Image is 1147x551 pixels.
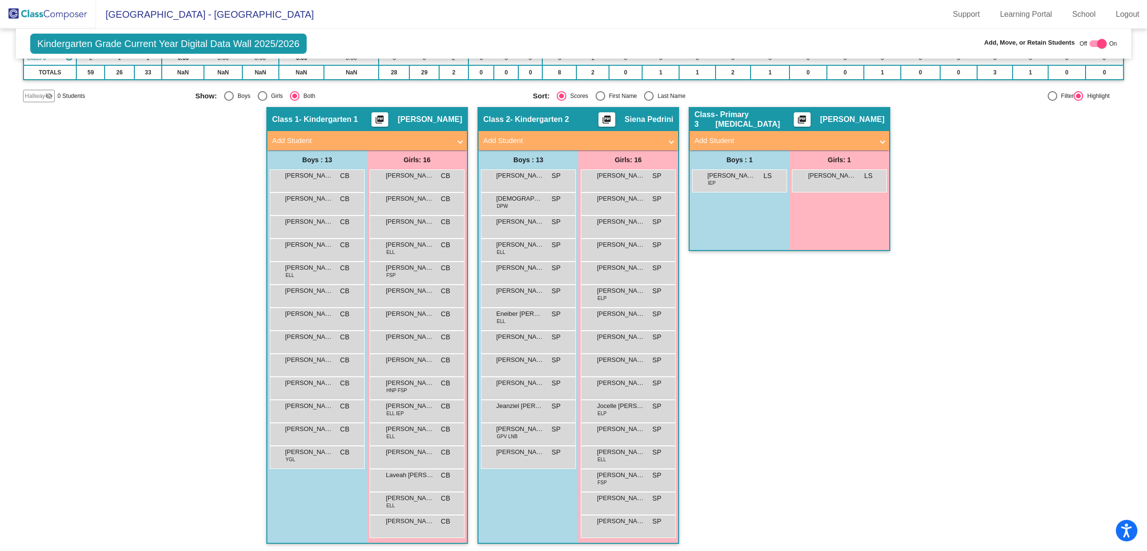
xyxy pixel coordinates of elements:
[386,217,434,227] span: [PERSON_NAME]
[398,115,462,124] span: [PERSON_NAME]
[439,65,468,80] td: 2
[386,378,434,388] span: [PERSON_NAME]
[25,92,45,100] span: Hallway
[285,378,333,388] span: [PERSON_NAME]
[789,150,889,169] div: Girls: 1
[510,115,569,124] span: - Kindergarten 2
[279,65,324,80] td: NaN
[386,272,395,279] span: FSP
[374,115,385,128] mat-icon: picture_as_pdf
[820,115,884,124] span: [PERSON_NAME]
[441,401,450,411] span: CB
[441,217,450,227] span: CB
[1048,65,1085,80] td: 0
[652,493,661,503] span: SP
[340,286,349,296] span: CB
[1083,92,1110,100] div: Highlight
[551,401,561,411] span: SP
[652,286,661,296] span: SP
[286,456,295,463] span: YGL
[441,171,450,181] span: CB
[496,355,544,365] span: [PERSON_NAME]
[340,332,349,342] span: CB
[652,470,661,480] span: SP
[30,34,307,54] span: Kindergarten Grade Current Year Digital Data Wall 2025/2026
[598,112,615,127] button: Print Students Details
[441,470,450,480] span: CB
[690,150,789,169] div: Boys : 1
[496,286,544,296] span: [PERSON_NAME]
[386,240,434,250] span: [PERSON_NAME]
[195,92,217,100] span: Show:
[496,378,544,388] span: [PERSON_NAME] [PERSON_NAME]
[551,378,561,388] span: SP
[652,332,661,342] span: SP
[386,309,434,319] span: [PERSON_NAME]
[409,65,440,80] td: 29
[386,502,395,509] span: ELL
[134,65,162,80] td: 33
[597,309,645,319] span: [PERSON_NAME]
[576,65,609,80] td: 2
[597,378,645,388] span: [PERSON_NAME]([PERSON_NAME]) Golden
[96,7,314,22] span: [GEOGRAPHIC_DATA] - [GEOGRAPHIC_DATA]
[601,115,612,128] mat-icon: picture_as_pdf
[496,401,544,411] span: Jeanziel [PERSON_NAME] [PERSON_NAME]
[286,272,294,279] span: ELL
[496,263,544,273] span: [PERSON_NAME]
[901,65,940,80] td: 0
[551,194,561,204] span: SP
[796,115,808,128] mat-icon: picture_as_pdf
[386,433,395,440] span: ELL
[551,263,561,273] span: SP
[386,424,434,434] span: [PERSON_NAME]
[566,92,588,100] div: Scores
[652,401,661,411] span: SP
[551,332,561,342] span: SP
[285,355,333,365] span: [PERSON_NAME]
[652,240,661,250] span: SP
[162,65,204,80] td: NaN
[299,92,315,100] div: Both
[694,110,716,129] span: Class 3
[597,263,645,273] span: [PERSON_NAME]
[386,447,434,457] span: [PERSON_NAME]
[551,217,561,227] span: SP
[496,447,544,457] span: [PERSON_NAME]
[441,493,450,503] span: CB
[551,309,561,319] span: SP
[597,171,645,180] span: [PERSON_NAME]
[285,332,333,342] span: [PERSON_NAME]
[340,240,349,250] span: CB
[652,424,661,434] span: SP
[1108,7,1147,22] a: Logout
[551,355,561,365] span: SP
[340,401,349,411] span: CB
[605,92,637,100] div: First Name
[533,91,863,101] mat-radio-group: Select an option
[578,150,678,169] div: Girls: 16
[386,332,434,342] span: [PERSON_NAME]
[340,171,349,181] span: CB
[386,249,395,256] span: ELL
[708,180,716,187] span: IEP
[441,194,450,204] span: CB
[642,65,679,80] td: 1
[234,92,251,100] div: Boys
[707,171,755,180] span: [PERSON_NAME]
[379,65,409,80] td: 28
[441,447,450,457] span: CB
[272,115,299,124] span: Class 1
[195,91,526,101] mat-radio-group: Select an option
[609,65,642,80] td: 0
[45,92,53,100] mat-icon: visibility_off
[496,424,544,434] span: [PERSON_NAME]
[597,295,607,302] span: ELP
[285,217,333,227] span: [PERSON_NAME]
[1013,65,1048,80] td: 1
[551,286,561,296] span: SP
[441,240,450,250] span: CB
[652,516,661,527] span: SP
[496,194,544,204] span: [DEMOGRAPHIC_DATA][PERSON_NAME]
[324,65,379,80] td: NaN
